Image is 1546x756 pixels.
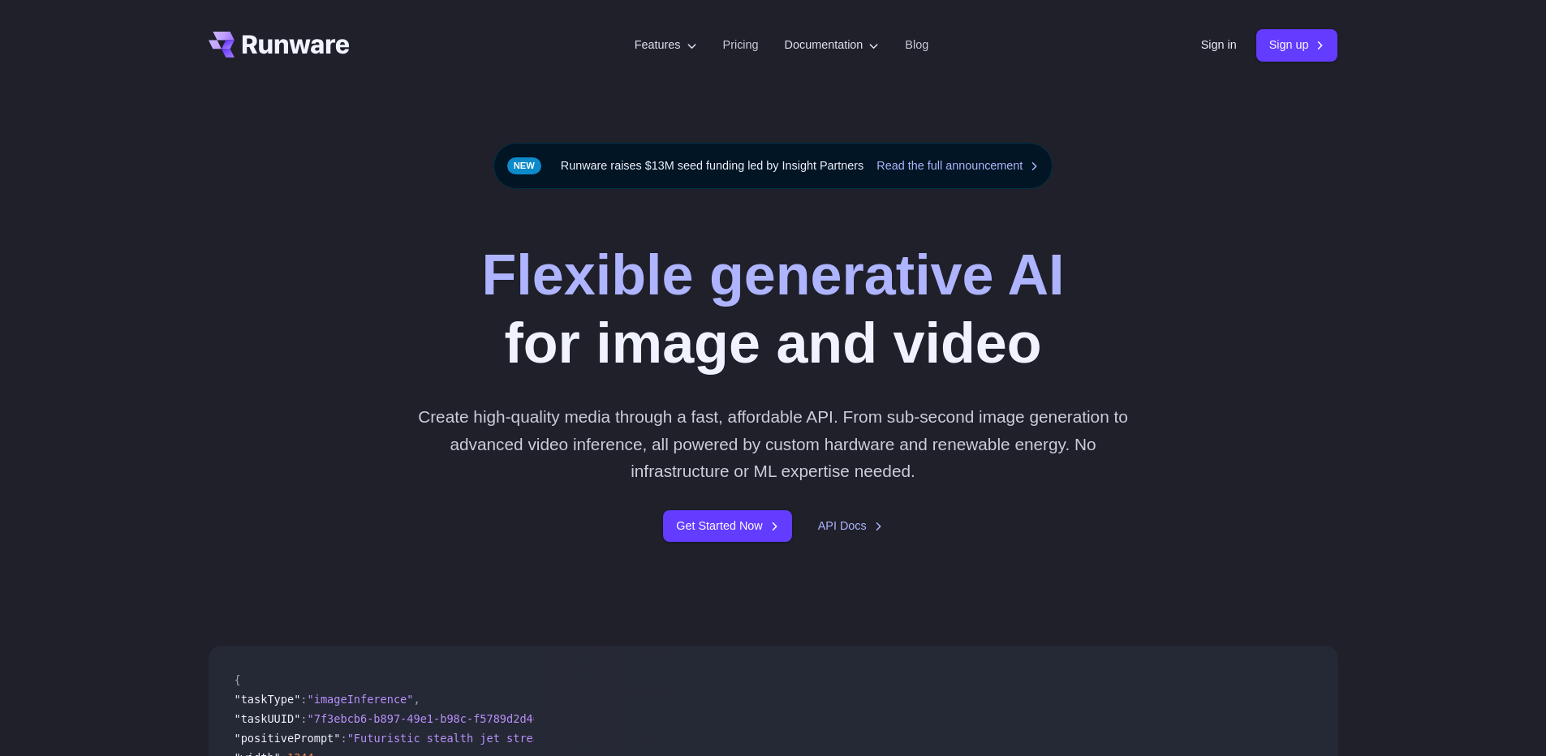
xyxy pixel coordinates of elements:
h1: for image and video [481,241,1064,377]
span: "taskType" [235,693,301,706]
div: Runware raises $13M seed funding led by Insight Partners [493,143,1053,189]
label: Features [635,36,697,54]
span: : [340,732,347,745]
a: Get Started Now [663,510,791,542]
a: Sign in [1201,36,1237,54]
span: , [413,693,420,706]
span: "Futuristic stealth jet streaking through a neon-lit cityscape with glowing purple exhaust" [347,732,952,745]
a: Sign up [1256,29,1338,61]
p: Create high-quality media through a fast, affordable API. From sub-second image generation to adv... [411,403,1135,484]
a: Go to / [209,32,350,58]
span: "positivePrompt" [235,732,341,745]
span: { [235,673,241,686]
span: "taskUUID" [235,712,301,725]
span: : [300,693,307,706]
a: Pricing [723,36,759,54]
a: Blog [905,36,928,54]
label: Documentation [785,36,880,54]
span: "7f3ebcb6-b897-49e1-b98c-f5789d2d40d7" [308,712,560,725]
strong: Flexible generative AI [481,243,1064,307]
a: Read the full announcement [876,157,1039,175]
span: : [300,712,307,725]
a: API Docs [818,517,883,535]
span: "imageInference" [308,693,414,706]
